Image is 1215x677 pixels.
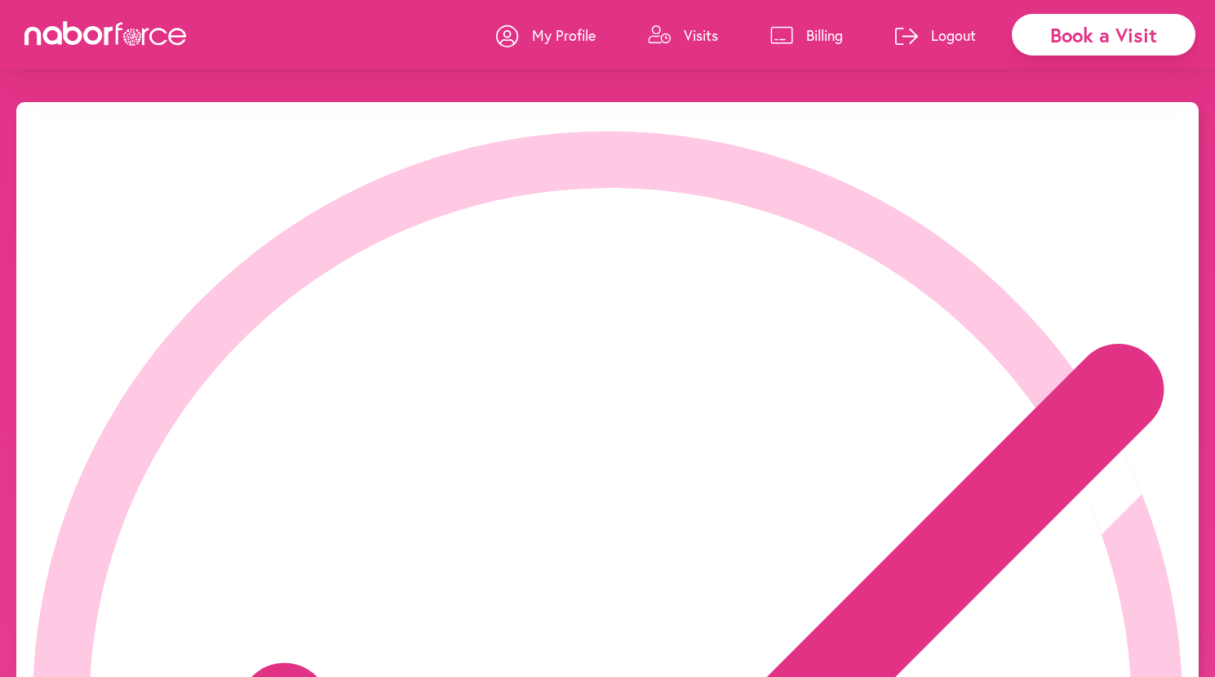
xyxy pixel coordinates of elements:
p: Visits [684,25,718,45]
p: Logout [931,25,976,45]
a: Visits [648,11,718,60]
a: My Profile [496,11,596,60]
p: Billing [806,25,843,45]
div: Book a Visit [1012,14,1195,56]
a: Logout [895,11,976,60]
a: Billing [770,11,843,60]
p: My Profile [532,25,596,45]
